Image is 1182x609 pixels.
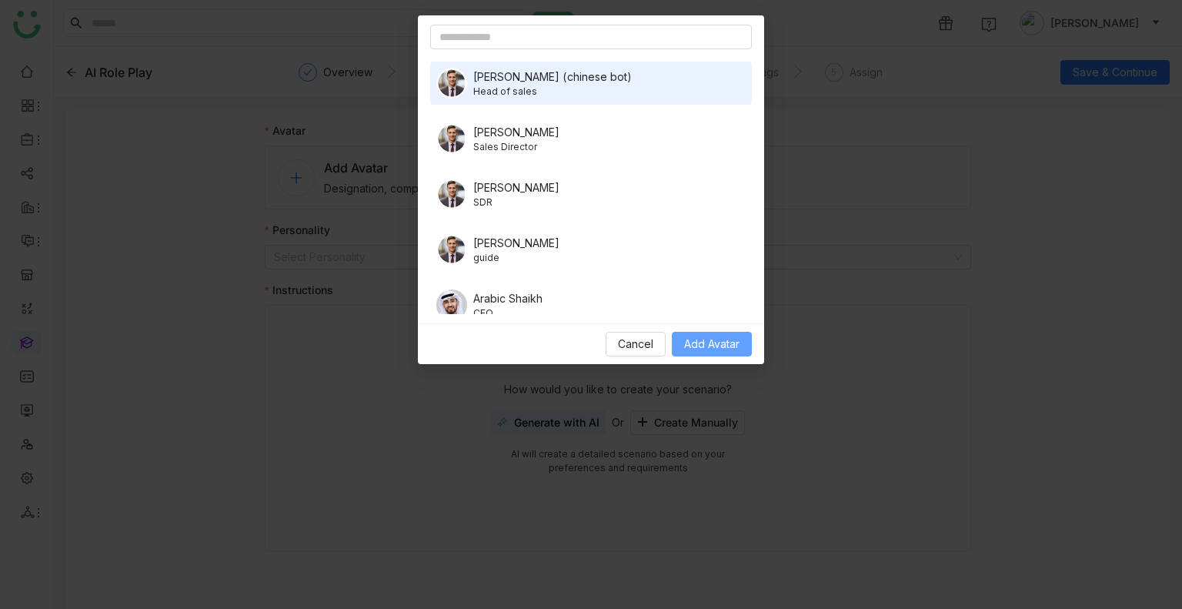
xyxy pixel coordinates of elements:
[473,69,632,85] span: [PERSON_NAME] (chinese bot)
[672,332,752,356] button: Add Avatar
[473,140,559,154] span: Sales Director
[473,290,543,306] span: Arabic Shaikh
[684,336,740,353] span: Add Avatar
[436,179,467,209] img: male-person.png
[473,251,559,265] span: guide
[436,123,467,154] img: male-person.png
[436,289,467,320] img: 689c4d09a2c09d0bea1c05ba
[473,306,543,320] span: CEO
[606,332,666,356] button: Cancel
[473,235,559,251] span: [PERSON_NAME]
[618,336,653,353] span: Cancel
[473,85,632,99] span: Head of sales
[436,68,467,99] img: male-person.png
[473,124,559,140] span: [PERSON_NAME]
[436,234,467,265] img: male-person.png
[473,196,559,209] span: SDR
[473,179,559,196] span: [PERSON_NAME]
